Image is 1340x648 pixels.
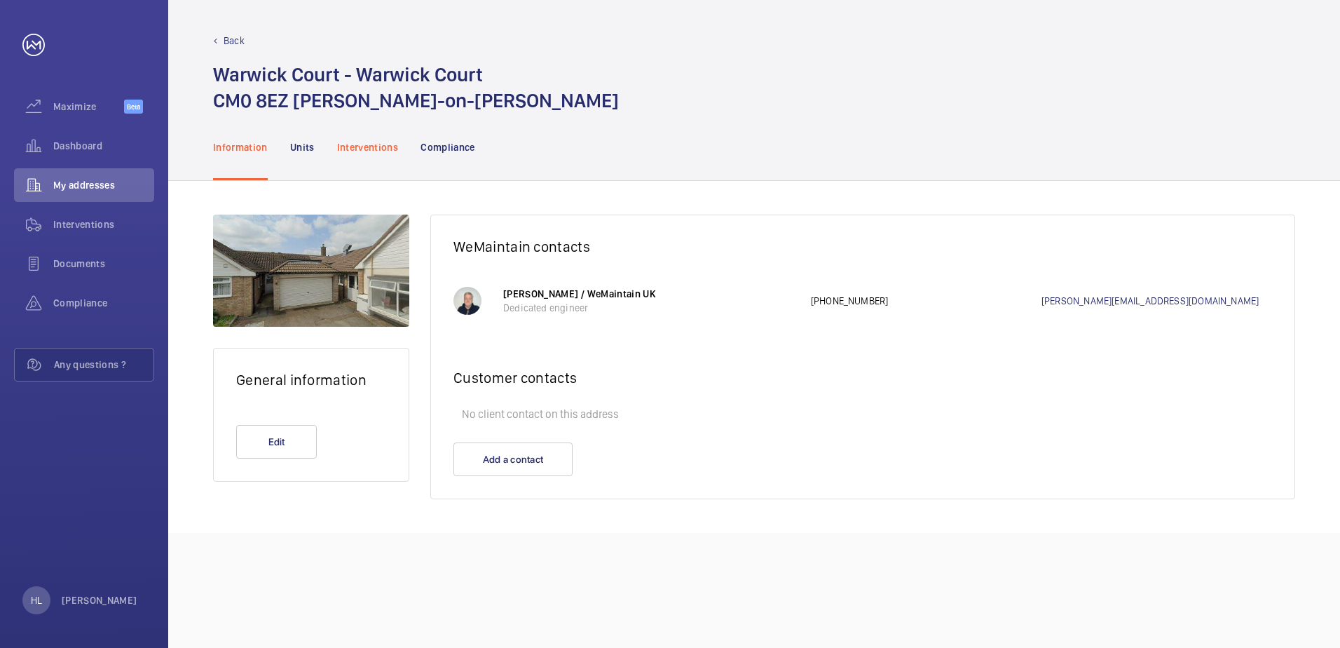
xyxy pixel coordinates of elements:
[453,400,1272,428] p: No client contact on this address
[1041,294,1272,308] a: [PERSON_NAME][EMAIL_ADDRESS][DOMAIN_NAME]
[224,34,245,48] p: Back
[124,100,143,114] span: Beta
[53,100,124,114] span: Maximize
[503,287,797,301] p: [PERSON_NAME] / WeMaintain UK
[453,238,1272,255] h2: WeMaintain contacts
[453,369,1272,386] h2: Customer contacts
[53,296,154,310] span: Compliance
[62,593,137,607] p: [PERSON_NAME]
[53,217,154,231] span: Interventions
[31,593,42,607] p: HL
[337,140,399,154] p: Interventions
[811,294,1041,308] p: [PHONE_NUMBER]
[236,425,317,459] button: Edit
[213,140,268,154] p: Information
[213,62,619,114] h1: Warwick Court - Warwick Court CM0 8EZ [PERSON_NAME]-on-[PERSON_NAME]
[290,140,315,154] p: Units
[503,301,797,315] p: Dedicated engineer
[54,358,153,372] span: Any questions ?
[453,443,573,476] button: Add a contact
[421,140,475,154] p: Compliance
[53,139,154,153] span: Dashboard
[53,257,154,271] span: Documents
[236,371,386,389] h2: General information
[53,178,154,192] span: My addresses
